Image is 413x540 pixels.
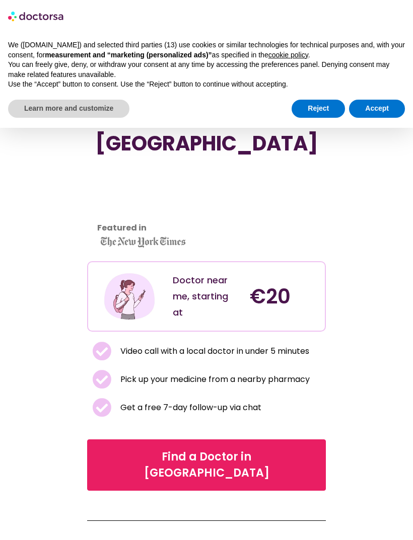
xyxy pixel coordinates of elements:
[118,344,309,358] span: Video call with a local doctor in under 5 minutes
[45,51,212,59] strong: measurement and “marketing (personalized ads)”
[118,401,261,415] span: Get a free 7-day follow-up via chat
[250,284,317,308] h4: €20
[8,8,64,24] img: logo
[100,449,312,481] span: Find a Doctor in [GEOGRAPHIC_DATA]
[92,83,320,156] h1: Find a Doctor Near Me in [GEOGRAPHIC_DATA]
[8,40,405,60] p: We ([DOMAIN_NAME]) and selected third parties (13) use cookies or similar technologies for techni...
[103,270,156,323] img: Illustration depicting a young woman in a casual outfit, engaged with her smartphone. She has a p...
[8,100,129,118] button: Learn more and customize
[118,372,310,387] span: Pick up your medicine from a nearby pharmacy
[173,272,240,321] div: Doctor near me, starting at
[349,100,405,118] button: Accept
[292,100,345,118] button: Reject
[87,439,325,491] a: Find a Doctor in [GEOGRAPHIC_DATA]
[8,80,405,90] p: Use the “Accept” button to consent. Use the “Reject” button to continue without accepting.
[97,222,147,234] strong: Featured in
[92,166,229,241] iframe: Customer reviews powered by Trustpilot
[268,51,308,59] a: cookie policy
[8,60,405,80] p: You can freely give, deny, or withdraw your consent at any time by accessing the preferences pane...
